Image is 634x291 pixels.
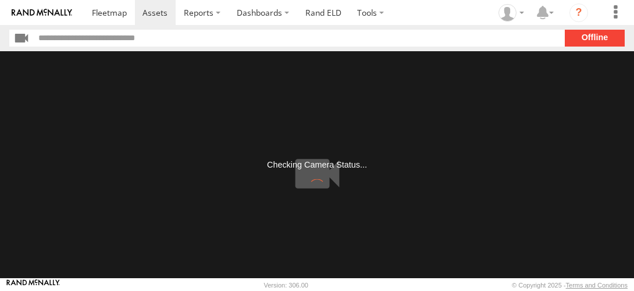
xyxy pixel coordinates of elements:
img: rand-logo.svg [12,9,72,17]
div: © Copyright 2025 - [512,282,628,289]
a: Visit our Website [6,279,60,291]
a: Terms and Conditions [566,282,628,289]
div: Version: 306.00 [264,282,308,289]
i: ? [569,3,588,22]
div: John Olaniyan [494,4,528,22]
